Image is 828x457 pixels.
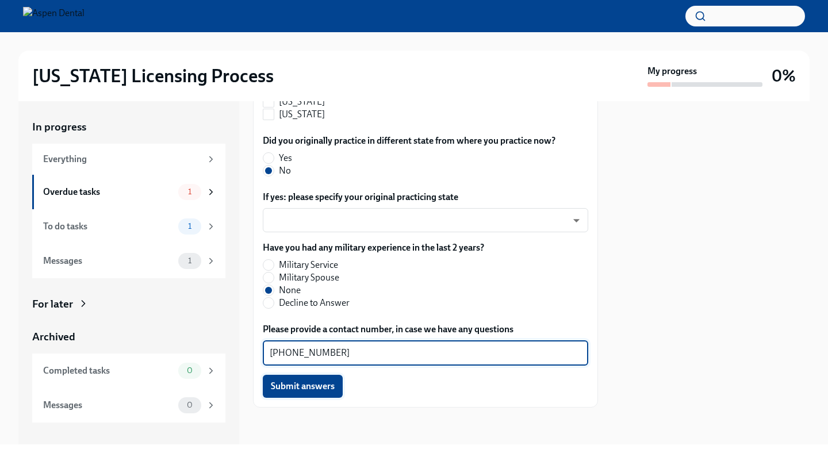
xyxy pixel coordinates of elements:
a: Messages0 [32,388,225,423]
span: 1 [181,222,198,231]
div: ​ [263,208,588,232]
img: Aspen Dental [23,7,85,25]
label: Please provide a contact number, in case we have any questions [263,323,588,336]
div: For later [32,297,73,312]
a: In progress [32,120,225,135]
div: Completed tasks [43,364,174,377]
div: Overdue tasks [43,186,174,198]
h3: 0% [772,66,796,86]
span: 1 [181,187,198,196]
span: No [279,164,291,177]
button: Submit answers [263,375,343,398]
span: Military Service [279,259,338,271]
label: Have you had any military experience in the last 2 years? [263,241,484,254]
a: Overdue tasks1 [32,175,225,209]
a: Everything [32,144,225,175]
span: [US_STATE] [279,108,325,121]
span: 0 [180,366,200,375]
a: To do tasks1 [32,209,225,244]
div: To do tasks [43,220,174,233]
div: Everything [43,153,201,166]
span: 0 [180,401,200,409]
label: Did you originally practice in different state from where you practice now? [263,135,555,147]
span: Submit answers [271,381,335,392]
span: Yes [279,152,292,164]
div: Messages [43,255,174,267]
label: If yes: please specify your original practicing state [263,191,588,203]
textarea: [PHONE_NUMBER] [270,346,581,360]
a: Completed tasks0 [32,354,225,388]
div: Messages [43,399,174,412]
strong: My progress [647,65,697,78]
span: 1 [181,256,198,265]
a: Archived [32,329,225,344]
h2: [US_STATE] Licensing Process [32,64,274,87]
a: For later [32,297,225,312]
span: Decline to Answer [279,297,350,309]
a: Messages1 [32,244,225,278]
span: None [279,284,301,297]
span: [US_STATE] [279,95,325,108]
span: Military Spouse [279,271,339,284]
